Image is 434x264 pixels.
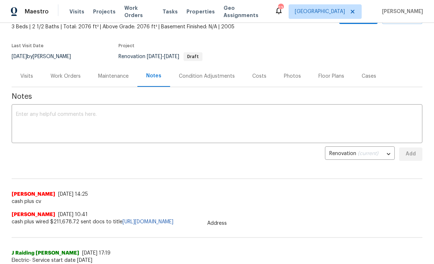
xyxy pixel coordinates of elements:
[12,93,422,100] span: Notes
[12,54,27,59] span: [DATE]
[12,198,422,205] span: cash plus cv
[93,8,116,15] span: Projects
[147,54,162,59] span: [DATE]
[379,8,423,15] span: [PERSON_NAME]
[58,192,88,197] span: [DATE] 14:25
[179,73,235,80] div: Condition Adjustments
[203,220,231,227] span: Address
[12,218,422,226] span: cash plus wired $211,678.72 sent docs to title
[118,54,202,59] span: Renovation
[51,73,81,80] div: Work Orders
[12,249,79,257] span: J Raiding [PERSON_NAME]
[12,191,55,198] span: [PERSON_NAME]
[164,54,179,59] span: [DATE]
[147,54,179,59] span: -
[12,211,55,218] span: [PERSON_NAME]
[25,8,49,15] span: Maestro
[186,8,215,15] span: Properties
[12,44,44,48] span: Last Visit Date
[278,4,283,12] div: 23
[12,23,275,31] span: 3 Beds | 2 1/2 Baths | Total: 2076 ft² | Above Grade: 2076 ft² | Basement Finished: N/A | 2005
[358,151,378,156] span: (current)
[224,4,266,19] span: Geo Assignments
[82,251,110,256] span: [DATE] 17:19
[12,52,80,61] div: by [PERSON_NAME]
[118,44,134,48] span: Project
[284,73,301,80] div: Photos
[325,145,395,163] div: Renovation (current)
[318,73,344,80] div: Floor Plans
[162,9,178,14] span: Tasks
[184,54,202,59] span: Draft
[98,73,129,80] div: Maintenance
[58,212,88,217] span: [DATE] 10:41
[20,73,33,80] div: Visits
[12,257,422,264] span: Electric- Service start date [DATE]
[252,73,266,80] div: Costs
[122,219,173,224] a: [URL][DOMAIN_NAME]
[362,73,376,80] div: Cases
[295,8,345,15] span: [GEOGRAPHIC_DATA]
[124,4,154,19] span: Work Orders
[146,72,161,80] div: Notes
[69,8,84,15] span: Visits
